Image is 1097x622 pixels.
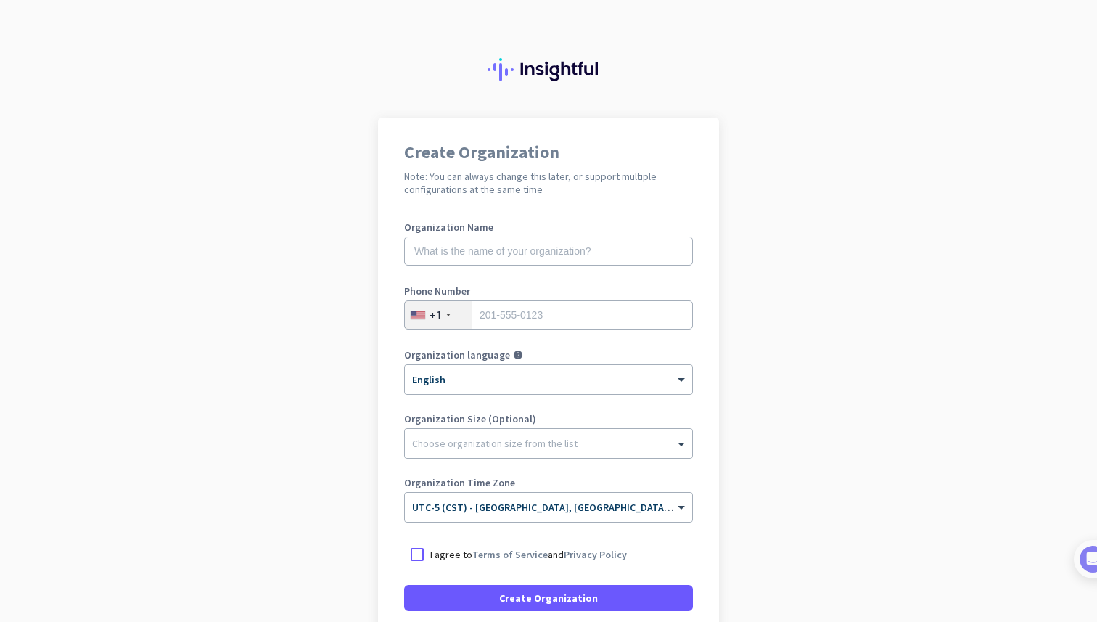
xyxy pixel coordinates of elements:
label: Organization Size (Optional) [404,414,693,424]
div: +1 [430,308,442,322]
button: Create Organization [404,585,693,611]
input: What is the name of your organization? [404,237,693,266]
label: Phone Number [404,286,693,296]
a: Privacy Policy [564,548,627,561]
label: Organization language [404,350,510,360]
p: I agree to and [430,547,627,562]
span: Create Organization [499,591,598,605]
h1: Create Organization [404,144,693,161]
label: Organization Name [404,222,693,232]
input: 201-555-0123 [404,300,693,330]
img: Insightful [488,58,609,81]
h2: Note: You can always change this later, or support multiple configurations at the same time [404,170,693,196]
label: Organization Time Zone [404,478,693,488]
i: help [513,350,523,360]
a: Terms of Service [472,548,548,561]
